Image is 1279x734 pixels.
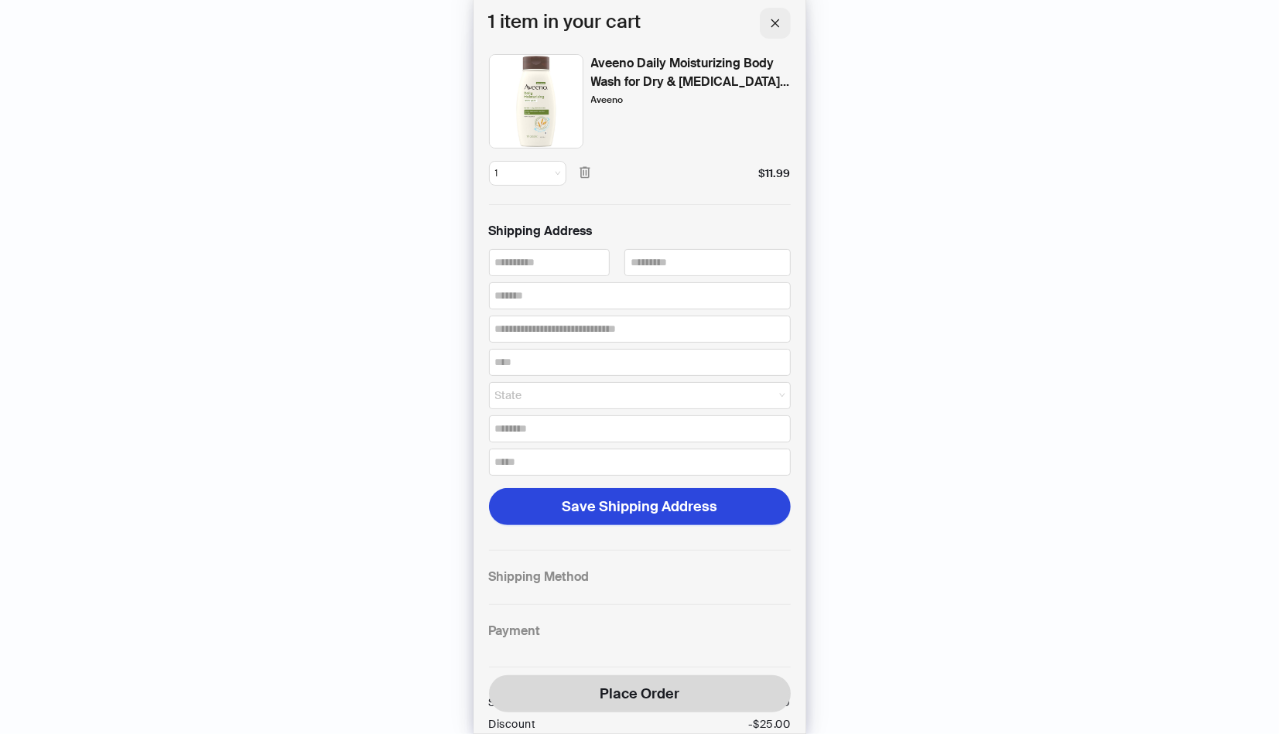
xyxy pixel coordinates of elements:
span: close [770,18,781,29]
h2: Shipping Address [489,224,791,240]
div: $11.99 [759,166,791,182]
div: Aveeno Daily Moisturizing Body Wash for Dry & [MEDICAL_DATA] + [MEDICAL_DATA] Oat [591,54,791,91]
span: Save Shipping Address [562,497,717,516]
div: Discount [489,718,536,730]
h2: Payment [489,623,541,640]
h1: 1 item in your cart [489,8,641,39]
img: 900.jpg [489,54,583,149]
div: Aveeno [591,93,624,107]
h2: Shipping Method [489,569,791,585]
button: Save Shipping Address [489,488,791,525]
div: -$ 25.00 [748,718,791,730]
span: 1 [495,162,560,185]
button: Place Order [489,675,791,712]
